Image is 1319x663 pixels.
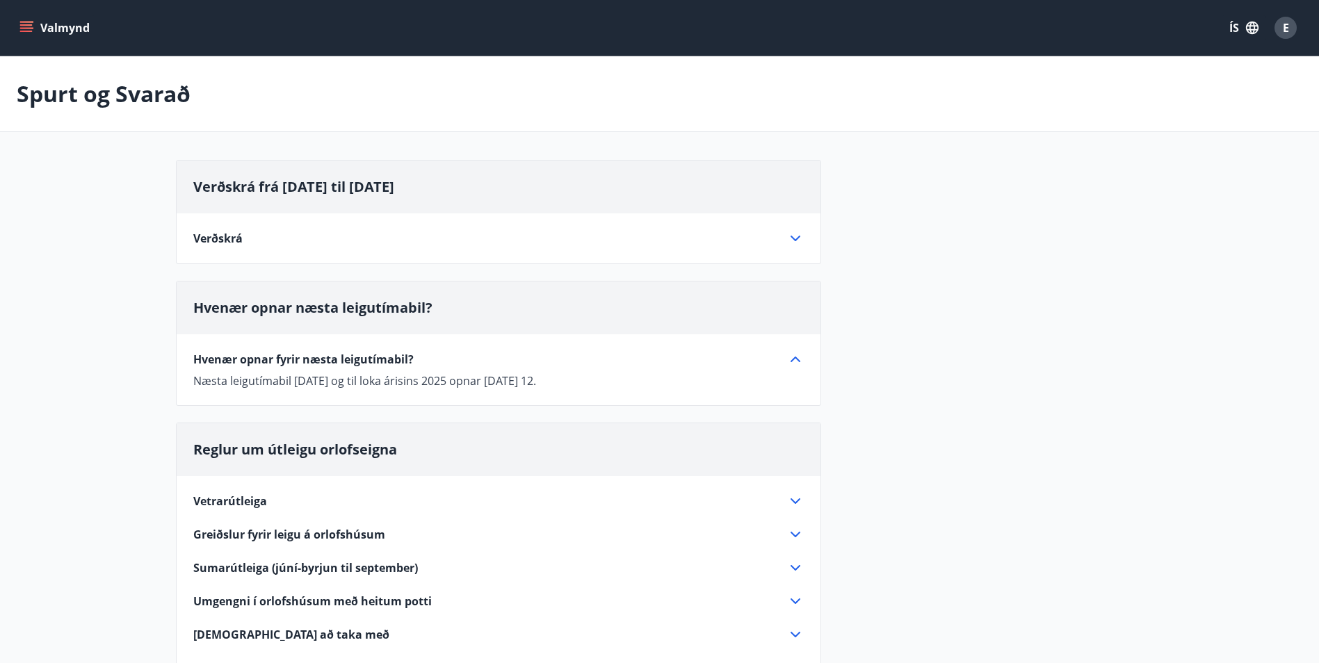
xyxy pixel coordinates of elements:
[193,352,414,367] span: Hvenær opnar fyrir næsta leigutímabil?
[193,627,389,642] span: [DEMOGRAPHIC_DATA] að taka með
[1283,20,1289,35] span: E
[193,440,397,459] span: Reglur um útleigu orlofseigna
[193,177,394,196] span: Verðskrá frá [DATE] til [DATE]
[193,526,804,543] div: Greiðslur fyrir leigu á orlofshúsum
[193,594,432,609] span: Umgengni í orlofshúsum með heitum potti
[1269,11,1302,44] button: E
[193,351,804,368] div: Hvenær opnar fyrir næsta leigutímabil?
[193,231,243,246] span: Verðskrá
[193,626,804,643] div: [DEMOGRAPHIC_DATA] að taka með
[17,15,95,40] button: menu
[193,559,804,576] div: Sumarútleiga (júní-byrjun til september)
[193,298,432,317] span: Hvenær opnar næsta leigutímabil?
[193,230,804,247] div: Verðskrá
[1222,15,1266,40] button: ÍS
[17,79,191,109] p: Spurt og Svarað
[193,368,804,388] div: Hvenær opnar fyrir næsta leigutímabil?
[193,593,804,609] div: Umgengni í orlofshúsum með heitum potti
[193,527,385,542] span: Greiðslur fyrir leigu á orlofshúsum
[193,373,804,388] p: Næsta leigutímabil [DATE] og til loka árisins 2025 opnar [DATE] 12.
[193,493,804,509] div: Vetrarútleiga
[193,560,418,575] span: Sumarútleiga (júní-byrjun til september)
[193,493,267,509] span: Vetrarútleiga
